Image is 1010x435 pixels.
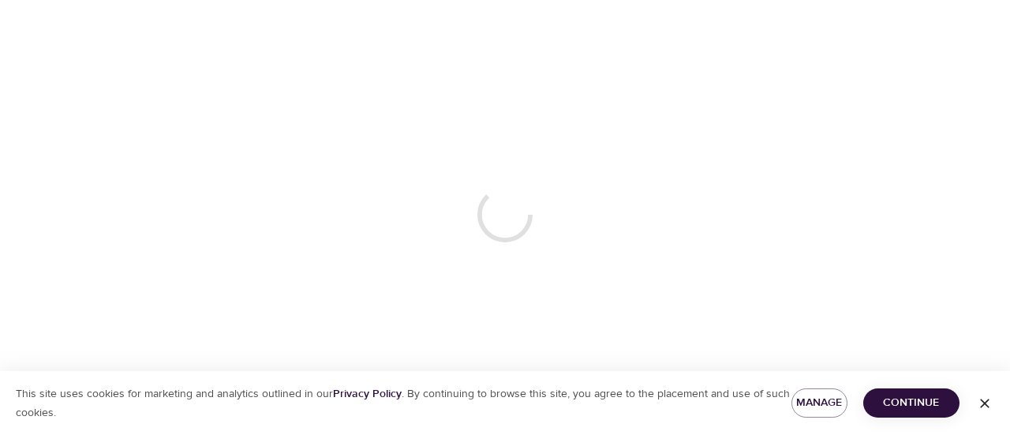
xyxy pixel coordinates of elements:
[791,388,847,418] button: Manage
[876,393,947,413] span: Continue
[333,387,402,401] a: Privacy Policy
[863,388,959,418] button: Continue
[804,393,835,413] span: Manage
